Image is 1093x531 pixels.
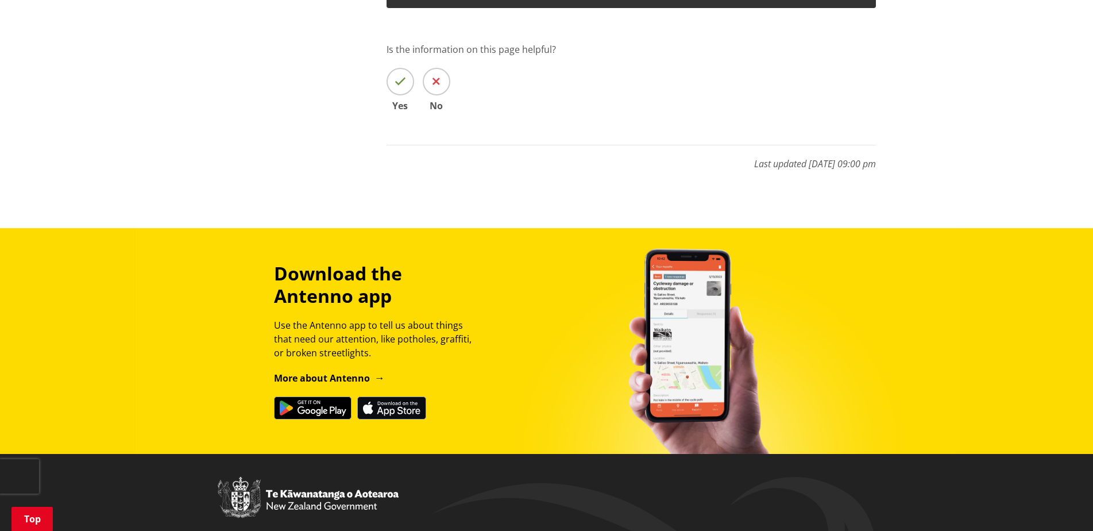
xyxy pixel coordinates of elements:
[387,43,876,56] p: Is the information on this page helpful?
[218,503,399,514] a: New Zealand Government
[274,372,385,384] a: More about Antenno
[11,507,53,531] a: Top
[1040,483,1082,524] iframe: Messenger Launcher
[387,101,414,110] span: Yes
[357,397,426,420] img: Download on the App Store
[387,145,876,171] p: Last updated [DATE] 09:00 pm
[274,318,482,360] p: Use the Antenno app to tell us about things that need our attention, like potholes, graffiti, or ...
[274,263,482,307] h3: Download the Antenno app
[218,477,399,518] img: New Zealand Government
[423,101,450,110] span: No
[274,397,352,420] img: Get it on Google Play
